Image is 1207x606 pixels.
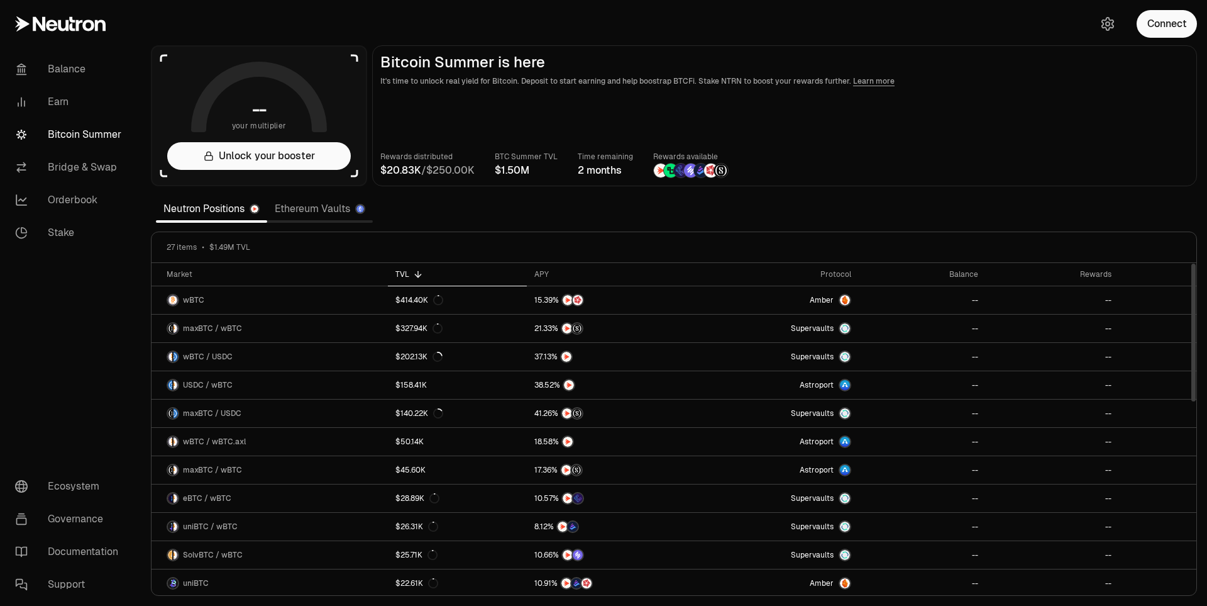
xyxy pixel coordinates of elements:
a: Astroport [693,428,859,456]
a: $45.60K [388,456,526,484]
div: $22.61K [395,578,438,588]
a: Neutron Positions [156,196,267,222]
a: SupervaultsSupervaults [693,541,859,569]
span: Amber [810,578,834,588]
button: NTRNEtherFi Points [534,492,685,505]
span: Supervaults [791,352,834,362]
img: NTRN [562,408,572,418]
div: $28.89K [395,493,439,503]
a: Earn [5,86,136,118]
a: Learn more [853,76,895,86]
span: Supervaults [791,550,834,560]
a: NTRN [527,343,693,371]
a: SupervaultsSupervaults [693,343,859,371]
a: NTRNEtherFi Points [527,485,693,512]
a: -- [859,428,986,456]
img: Structured Points [714,164,728,177]
img: Supervaults [840,550,850,560]
span: Supervaults [791,323,834,334]
img: Amber [840,578,850,588]
img: Lombard Lux [664,164,678,177]
a: NTRNMars Fragments [527,286,693,314]
span: $1.49M TVL [209,242,250,252]
a: Support [5,568,136,601]
a: -- [986,343,1118,371]
a: SupervaultsSupervaults [693,485,859,512]
img: NTRN [564,380,574,390]
img: uniBTC Logo [168,522,172,532]
button: NTRN [534,351,685,363]
a: Governance [5,503,136,536]
a: AmberAmber [693,570,859,597]
div: $327.94K [395,323,443,334]
img: NTRN [562,323,572,334]
a: Balance [5,53,136,86]
img: NTRN [561,578,571,588]
a: -- [859,400,986,427]
a: -- [859,371,986,399]
span: maxBTC / wBTC [183,323,242,334]
a: eBTC LogowBTC LogoeBTC / wBTC [152,485,388,512]
img: wBTC Logo [174,465,178,475]
div: Protocol [700,269,851,279]
a: NTRNStructured Points [527,400,693,427]
span: wBTC / wBTC.axl [183,437,246,447]
a: -- [859,513,986,541]
img: USDC Logo [168,380,172,390]
a: -- [986,570,1118,597]
a: NTRNStructured Points [527,315,693,342]
span: your multiplier [232,120,287,132]
img: wBTC Logo [174,550,178,560]
img: Amber [840,295,850,305]
img: Bedrock Diamonds [568,522,578,532]
img: wBTC Logo [174,493,178,503]
img: NTRN [654,164,668,177]
a: Orderbook [5,184,136,216]
a: -- [859,570,986,597]
img: maxBTC Logo [168,323,172,334]
a: $26.31K [388,513,526,541]
a: maxBTC LogowBTC LogomaxBTC / wBTC [152,456,388,484]
img: Structured Points [572,408,582,418]
img: Ethereum Logo [356,205,364,213]
a: -- [859,286,986,314]
img: Supervaults [840,408,850,418]
img: NTRN [561,465,571,475]
span: USDC / wBTC [183,380,233,390]
div: $202.13K [395,352,443,362]
div: TVL [395,269,519,279]
a: -- [859,456,986,484]
a: NTRNSolv Points [527,541,693,569]
a: $50.14K [388,428,526,456]
a: -- [986,428,1118,456]
a: SupervaultsSupervaults [693,513,859,541]
div: $158.41K [395,380,427,390]
a: -- [986,456,1118,484]
span: SolvBTC / wBTC [183,550,243,560]
button: NTRNStructured Points [534,322,685,335]
div: Market [167,269,380,279]
img: NTRN [563,493,573,503]
a: NTRN [527,428,693,456]
img: Supervaults [840,352,850,362]
a: -- [859,315,986,342]
img: Solv Points [684,164,698,177]
span: Supervaults [791,408,834,418]
span: Astroport [800,465,834,475]
button: Unlock your booster [167,142,351,170]
a: wBTC LogoUSDC LogowBTC / USDC [152,343,388,371]
a: -- [986,400,1118,427]
span: maxBTC / USDC [183,408,241,418]
a: NTRNBedrock DiamondsMars Fragments [527,570,693,597]
img: Supervaults [840,493,850,503]
button: NTRNStructured Points [534,407,685,420]
img: NTRN [561,352,571,362]
img: wBTC Logo [174,323,178,334]
a: AmberAmber [693,286,859,314]
div: Rewards [993,269,1111,279]
a: $140.22K [388,400,526,427]
a: Stake [5,216,136,249]
span: wBTC [183,295,204,305]
div: $414.40K [395,295,443,305]
img: Neutron Logo [251,205,258,213]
